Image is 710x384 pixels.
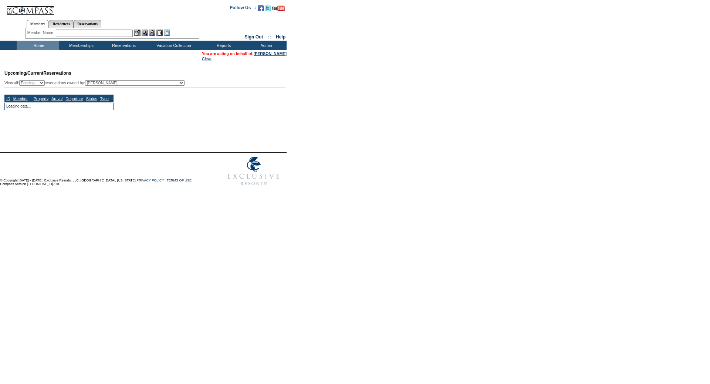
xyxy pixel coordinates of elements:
[34,96,48,101] a: Property
[142,30,148,36] img: View
[276,34,285,40] a: Help
[51,96,62,101] a: Arrival
[167,179,192,182] a: TERMS OF USE
[254,51,287,56] a: [PERSON_NAME]
[136,179,164,182] a: PRIVACY POLICY
[272,7,285,12] a: Subscribe to our YouTube Channel
[244,41,287,50] td: Admin
[265,7,271,12] a: Follow us on Twitter
[6,96,10,101] a: ID
[202,51,287,56] span: You are acting on behalf of:
[86,96,97,101] a: Status
[244,34,263,40] a: Sign Out
[220,153,287,190] img: Exclusive Resorts
[17,41,59,50] td: Home
[202,57,212,61] a: Clear
[230,4,256,13] td: Follow Us ::
[49,20,74,28] a: Residences
[5,102,114,110] td: Loading data...
[102,41,144,50] td: Reservations
[258,7,264,12] a: Become our fan on Facebook
[65,96,83,101] a: Departure
[27,20,49,28] a: Members
[265,5,271,11] img: Follow us on Twitter
[156,30,163,36] img: Reservations
[268,34,271,40] span: ::
[258,5,264,11] img: Become our fan on Facebook
[4,80,188,86] div: View all: reservations owned by:
[134,30,141,36] img: b_edit.gif
[4,71,43,76] span: Upcoming/Current
[100,96,109,101] a: Type
[149,30,155,36] img: Impersonate
[74,20,101,28] a: Reservations
[13,96,28,101] a: Member
[164,30,170,36] img: b_calculator.gif
[27,30,56,36] div: Member Name:
[4,71,71,76] span: Reservations
[202,41,244,50] td: Reports
[144,41,202,50] td: Vacation Collection
[272,6,285,11] img: Subscribe to our YouTube Channel
[59,41,102,50] td: Memberships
